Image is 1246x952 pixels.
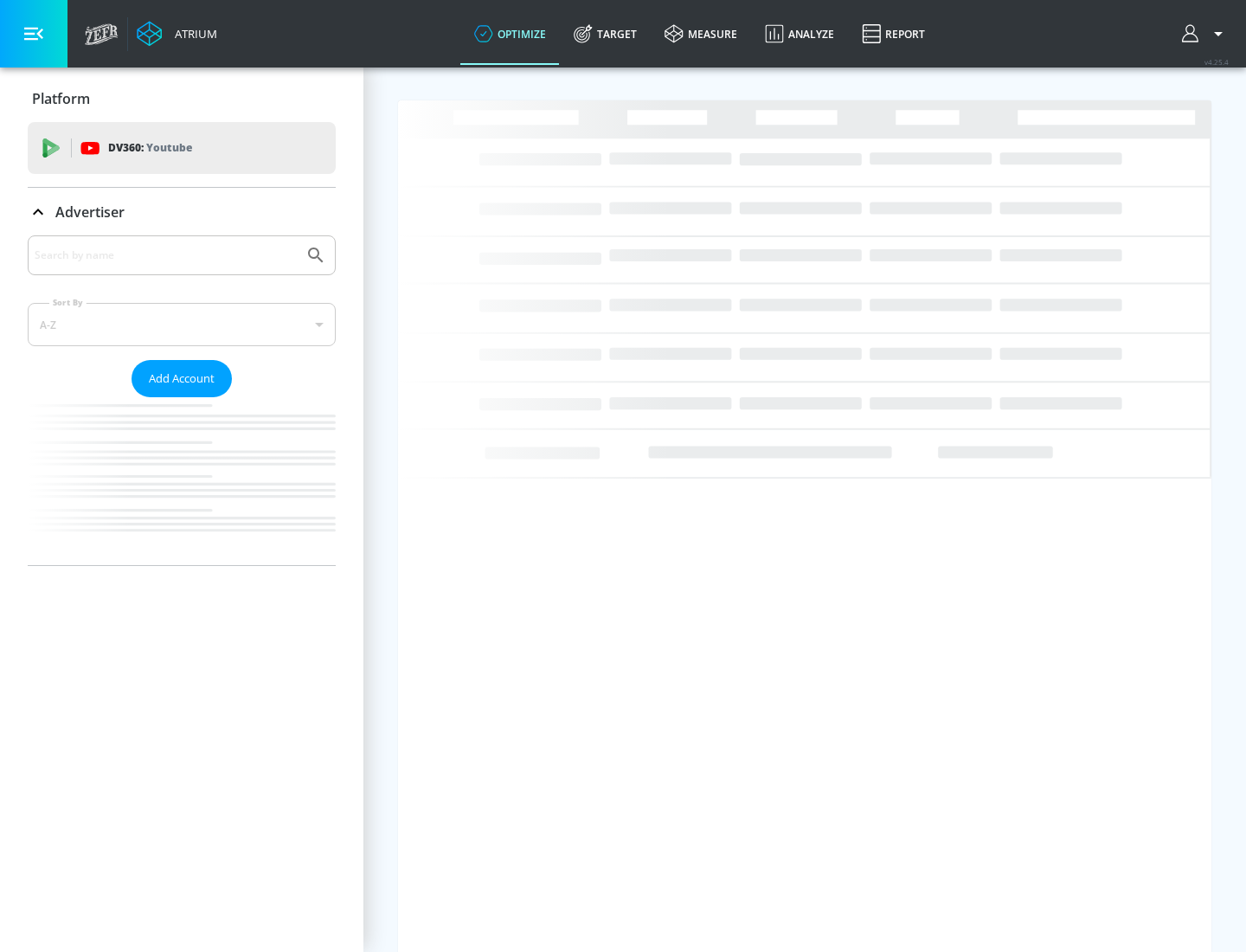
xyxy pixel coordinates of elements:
[651,3,751,65] a: measure
[560,3,651,65] a: Target
[28,74,336,123] div: Platform
[28,397,336,565] nav: list of Advertiser
[132,360,232,397] button: Add Account
[28,122,336,174] div: DV360: Youtube
[146,138,192,157] p: Youtube
[28,188,336,236] div: Advertiser
[137,21,217,47] a: Atrium
[460,3,560,65] a: optimize
[32,89,90,108] p: Platform
[35,244,297,267] input: Search by name
[848,3,939,65] a: Report
[149,369,215,389] span: Add Account
[49,297,87,308] label: Sort By
[168,26,217,42] div: Atrium
[751,3,848,65] a: Analyze
[28,303,336,346] div: A-Z
[28,235,336,565] div: Advertiser
[55,203,125,222] p: Advertiser
[1204,57,1229,67] span: v 4.25.4
[108,138,192,158] p: DV360:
